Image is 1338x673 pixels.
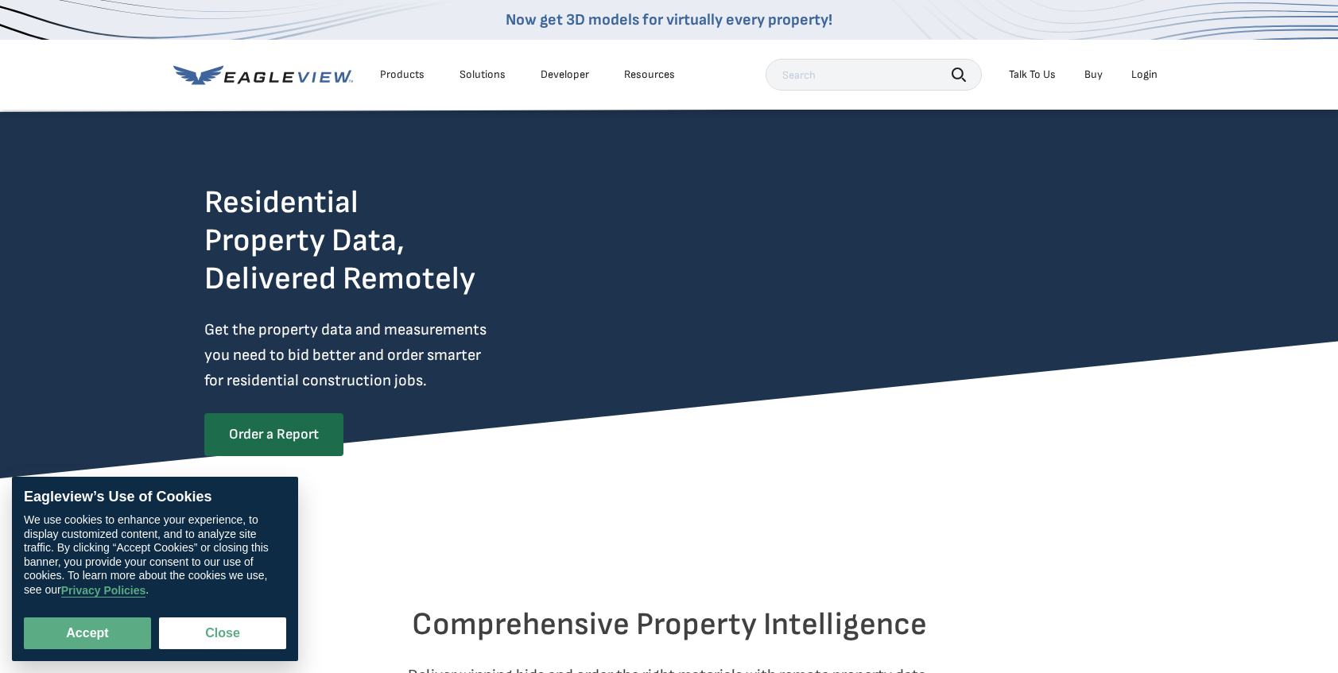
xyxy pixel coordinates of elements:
[24,489,286,506] div: Eagleview’s Use of Cookies
[380,68,425,82] div: Products
[204,605,1134,644] h2: Comprehensive Property Intelligence
[204,317,553,393] p: Get the property data and measurements you need to bid better and order smarter for residential c...
[1131,68,1158,82] div: Login
[24,514,286,598] div: We use cookies to enhance your experience, to display customized content, and to analyze site tra...
[460,68,506,82] div: Solutions
[204,184,475,298] h2: Residential Property Data, Delivered Remotely
[766,59,982,91] input: Search
[1009,68,1056,82] div: Talk To Us
[541,68,589,82] a: Developer
[61,584,146,598] a: Privacy Policies
[506,10,832,29] a: Now get 3D models for virtually every property!
[1084,68,1103,82] a: Buy
[204,413,343,456] a: Order a Report
[24,617,151,649] button: Accept
[624,68,675,82] div: Resources
[159,617,286,649] button: Close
